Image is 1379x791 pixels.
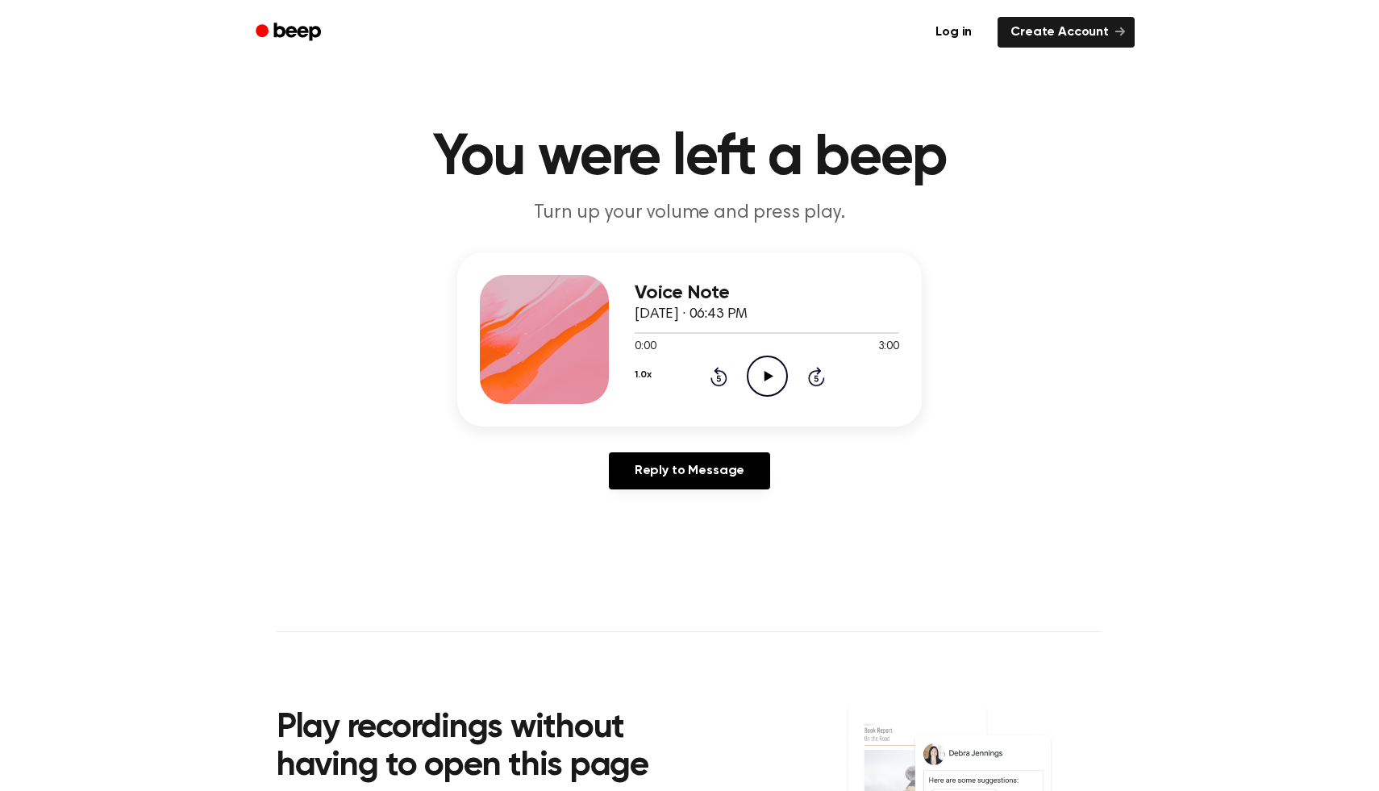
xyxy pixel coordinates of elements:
a: Beep [244,17,335,48]
span: 0:00 [635,339,656,356]
a: Reply to Message [609,452,770,489]
h2: Play recordings without having to open this page [277,710,711,786]
h3: Voice Note [635,282,899,304]
a: Log in [919,14,988,51]
span: [DATE] · 06:43 PM [635,307,748,322]
a: Create Account [998,17,1135,48]
p: Turn up your volume and press play. [380,200,999,227]
h1: You were left a beep [277,129,1102,187]
button: 1.0x [635,361,651,389]
span: 3:00 [878,339,899,356]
